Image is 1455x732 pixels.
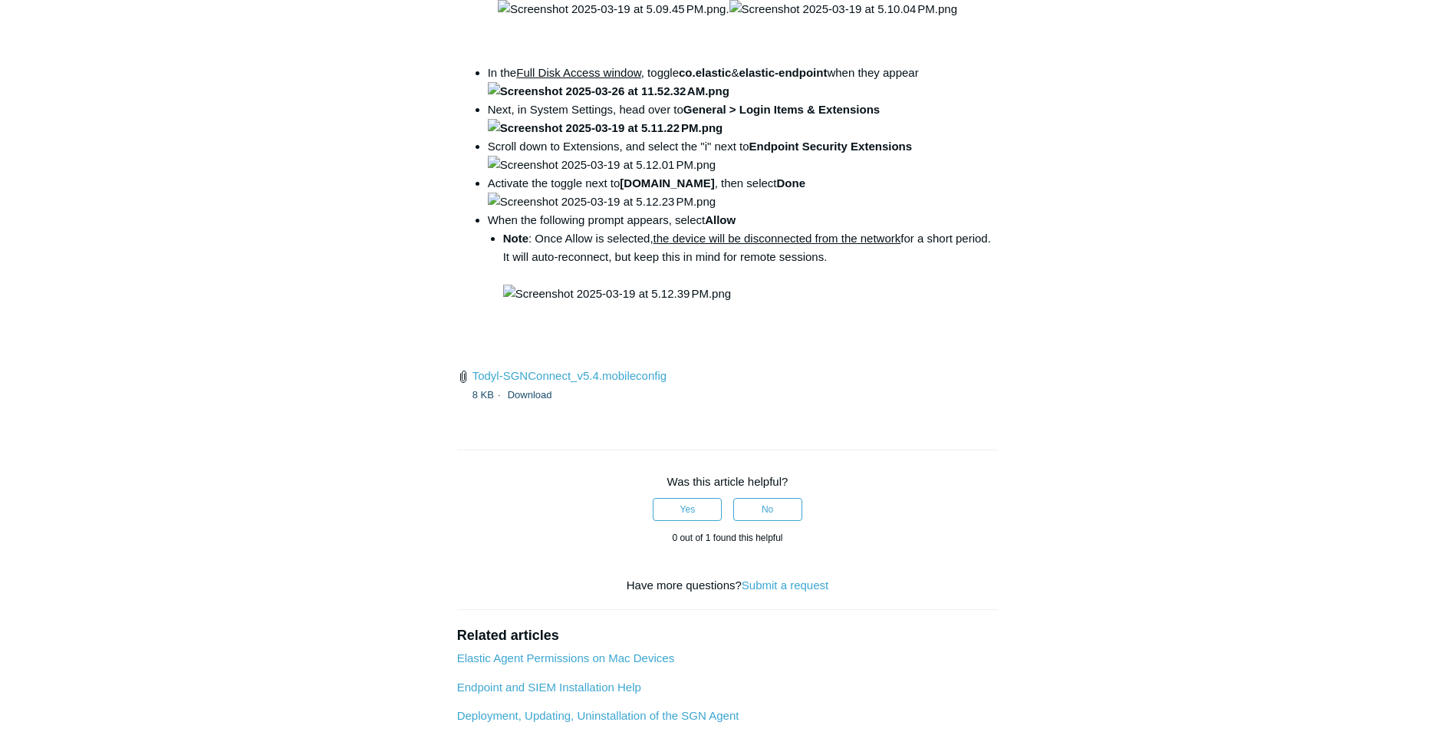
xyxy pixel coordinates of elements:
a: Elastic Agent Permissions on Mac Devices [457,651,674,664]
img: Screenshot 2025-03-19 at 5.12.39 PM.png [503,285,731,303]
button: This article was not helpful [733,498,802,521]
a: Endpoint and SIEM Installation Help [457,681,641,694]
li: Next, in System Settings, head over to [488,101,999,137]
span: Was this article helpful? [667,475,788,488]
span: 8 KB [472,389,505,401]
strong: General > Login Items & Extensions [488,103,880,134]
img: Screenshot 2025-03-26 at 11.52.32 AM.png [488,82,729,101]
a: Todyl-SGNConnect_v5.4.mobileconfig [472,369,667,382]
a: Deployment, Updating, Uninstallation of the SGN Agent [457,709,739,722]
a: Download [508,389,552,401]
button: This article was helpful [653,498,722,521]
li: Activate the toggle next to , then select [488,174,999,211]
li: : Once Allow is selected, for a short period. It will auto-reconnect, but keep this in mind for r... [503,229,999,303]
strong: Endpoint Security Extensions [749,140,913,153]
strong: elastic-endpoint [739,66,827,79]
li: In the , toggle & when they appear [488,64,999,101]
strong: Note [503,232,528,245]
span: Full Disk Access window [516,66,641,79]
li: When the following prompt appears, select [488,211,999,303]
strong: [DOMAIN_NAME] [620,176,714,190]
strong: Done [777,176,806,190]
a: Submit a request [742,579,828,592]
img: Screenshot 2025-03-19 at 5.12.23 PM.png [488,193,716,211]
strong: Allow [705,213,736,226]
li: Scroll down to Extensions, and select the "i" next to [488,137,999,174]
span: the device will be disconnected from the network [653,232,901,245]
img: Screenshot 2025-03-19 at 5.12.01 PM.png [488,156,716,174]
div: Have more questions? [457,577,999,595]
img: Screenshot 2025-03-19 at 5.11.22 PM.png [488,119,723,137]
h2: Related articles [457,625,999,646]
strong: co.elastic [679,66,731,79]
span: 0 out of 1 found this helpful [672,533,782,543]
